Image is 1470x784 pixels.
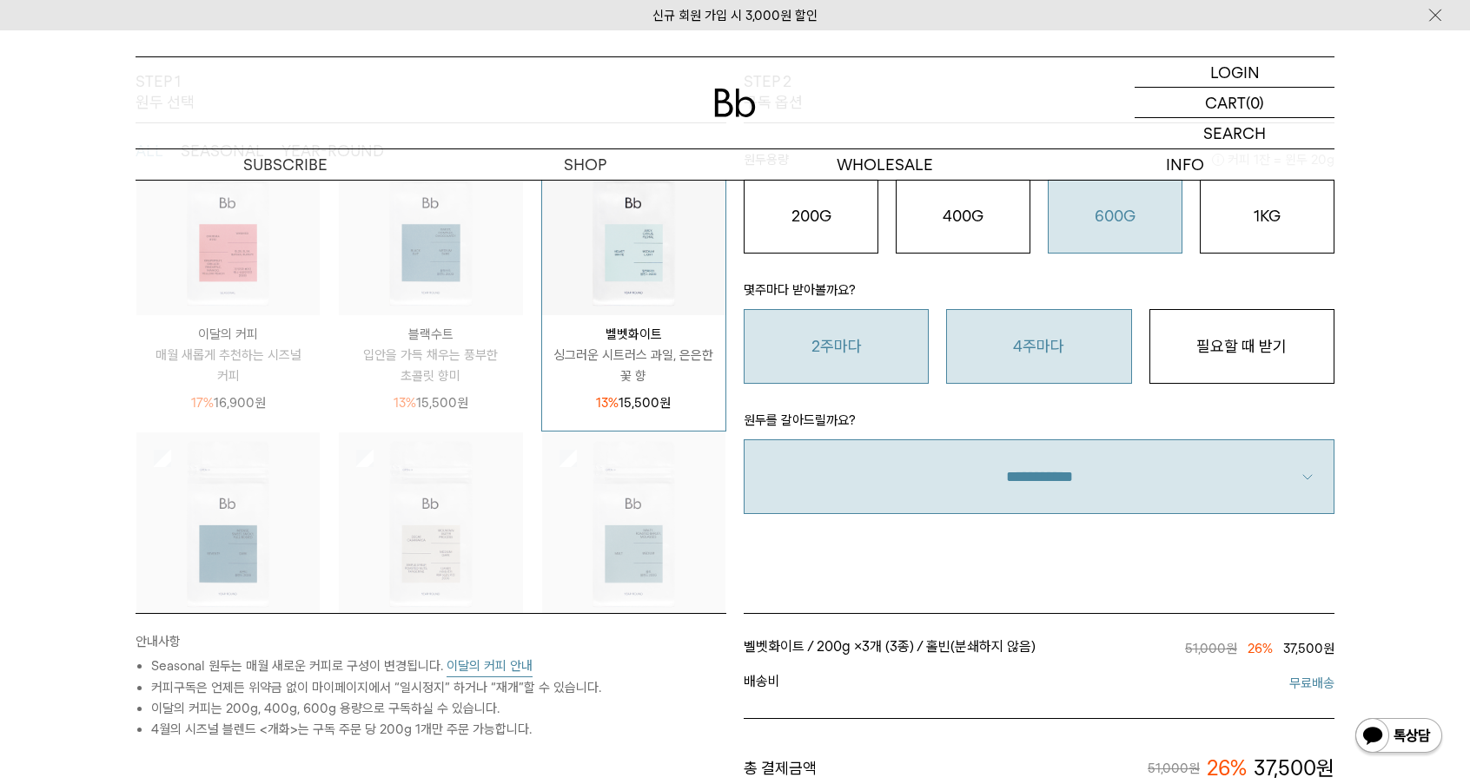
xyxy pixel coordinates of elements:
[862,638,914,655] span: 3개 (3종)
[791,207,831,225] o: 200G
[542,345,725,386] p: 싱그러운 시트러스 과일, 은은한 꽃 향
[1048,179,1182,254] button: 600G
[744,754,817,783] span: 총 결제금액
[1246,88,1264,117] p: (0)
[943,207,983,225] o: 400G
[435,149,735,180] a: SHOP
[1207,754,1247,783] span: 26%
[744,280,1334,309] p: 몇주마다 받아볼까요?
[542,324,725,345] p: 벨벳화이트
[1248,641,1273,656] span: 26%
[896,179,1030,254] button: 400G
[339,324,522,345] p: 블랙수트
[1095,207,1136,225] o: 600G
[854,638,914,655] span: ×
[744,673,1039,694] span: 배송비
[136,132,320,315] img: 상품이미지
[394,392,468,413] p: 15,500
[596,395,619,411] span: 13%
[735,149,1035,180] p: WHOLESALE
[136,631,726,656] p: 안내사항
[744,309,929,384] button: 2주마다
[136,345,320,386] p: 매월 새롭게 추천하는 시즈널 커피
[542,132,725,315] img: 상품이미지
[1035,149,1334,180] p: INFO
[946,309,1131,384] button: 4주마다
[191,395,214,411] span: 17%
[817,638,851,655] span: 200g
[542,432,725,616] img: 상품이미지
[339,345,522,386] p: 입안을 가득 채우는 풍부한 초콜릿 향미
[1354,716,1444,758] img: 카카오톡 채널 1:1 채팅 버튼
[744,179,878,254] button: 200G
[151,677,726,698] li: 커피구독은 언제든 위약금 없이 마이페이지에서 “일시정지” 하거나 “재개”할 수 있습니다.
[652,8,818,23] a: 신규 회원 가입 시 3,000원 할인
[1205,88,1246,117] p: CART
[1135,88,1334,118] a: CART (0)
[1039,673,1334,694] span: 무료배송
[1148,758,1200,779] span: 51,000원
[447,656,533,677] button: 이달의 커피 안내
[151,719,726,740] li: 4월의 시즈널 블렌드 <개화>는 구독 주문 당 200g 1개만 주문 가능합니다.
[339,432,522,616] img: 상품이미지
[1200,179,1334,254] button: 1KG
[191,392,266,413] p: 16,900
[1135,57,1334,88] a: LOGIN
[151,698,726,719] li: 이달의 커피는 200g, 400g, 600g 용량으로 구독하실 수 있습니다.
[1149,309,1334,384] button: 필요할 때 받기
[714,89,756,117] img: 로고
[807,638,813,655] span: /
[136,432,320,616] img: 상품이미지
[596,392,671,413] p: 15,500
[1283,641,1334,656] span: 37,500원
[339,132,522,315] img: 상품이미지
[394,395,416,411] span: 13%
[917,638,923,655] span: /
[1210,57,1260,87] p: LOGIN
[151,656,726,677] li: Seasonal 원두는 매월 새로운 커피로 구성이 변경됩니다.
[1203,118,1266,148] p: SEARCH
[457,395,468,411] span: 원
[744,410,1334,439] p: 원두를 갈아드릴까요?
[255,395,266,411] span: 원
[1254,207,1281,225] o: 1KG
[136,324,320,345] p: 이달의 커피
[926,638,1036,655] span: 홀빈(분쇄하지 않음)
[1254,754,1334,783] span: 37,500원
[659,395,671,411] span: 원
[744,638,805,655] span: 벨벳화이트
[1185,641,1237,656] span: 51,000원
[136,149,435,180] a: SUBSCRIBE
